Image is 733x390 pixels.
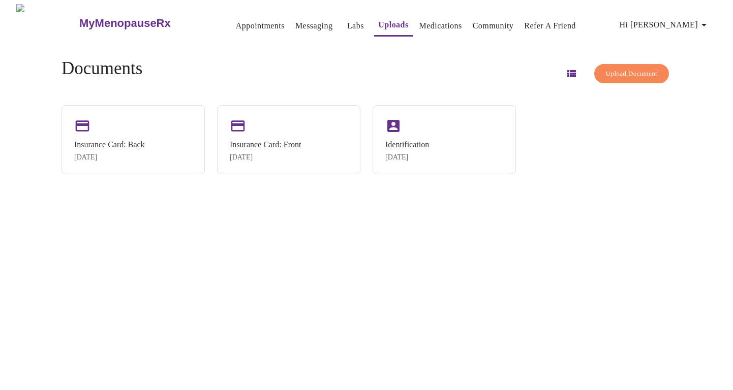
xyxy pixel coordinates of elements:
[236,19,285,33] a: Appointments
[79,17,171,30] h3: MyMenopauseRx
[295,19,332,33] a: Messaging
[16,4,78,42] img: MyMenopauseRx Logo
[620,18,710,32] span: Hi [PERSON_NAME]
[230,140,301,149] div: Insurance Card: Front
[473,19,514,33] a: Community
[524,19,576,33] a: Refer a Friend
[374,15,412,37] button: Uploads
[385,140,429,149] div: Identification
[616,15,714,35] button: Hi [PERSON_NAME]
[78,6,211,41] a: MyMenopauseRx
[469,16,518,36] button: Community
[62,58,142,79] h4: Documents
[230,153,301,161] div: [DATE]
[606,68,657,80] span: Upload Document
[74,140,145,149] div: Insurance Card: Back
[419,19,462,33] a: Medications
[520,16,580,36] button: Refer a Friend
[347,19,364,33] a: Labs
[232,16,289,36] button: Appointments
[378,18,408,32] a: Uploads
[415,16,466,36] button: Medications
[291,16,337,36] button: Messaging
[559,61,584,86] button: Switch to list view
[385,153,429,161] div: [DATE]
[74,153,145,161] div: [DATE]
[339,16,372,36] button: Labs
[594,64,669,84] button: Upload Document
